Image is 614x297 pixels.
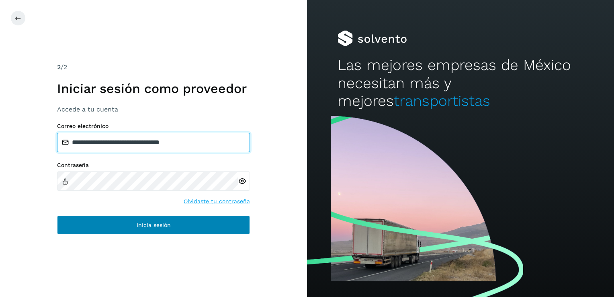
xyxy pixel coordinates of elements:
[57,123,250,130] label: Correo electrónico
[57,162,250,169] label: Contraseña
[394,92,490,109] span: transportistas
[57,215,250,235] button: Inicia sesión
[57,63,61,71] span: 2
[57,105,250,113] h3: Accede a tu cuenta
[57,81,250,96] h1: Iniciar sesión como proveedor
[57,62,250,72] div: /2
[137,222,171,228] span: Inicia sesión
[184,197,250,206] a: Olvidaste tu contraseña
[338,56,583,110] h2: Las mejores empresas de México necesitan más y mejores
